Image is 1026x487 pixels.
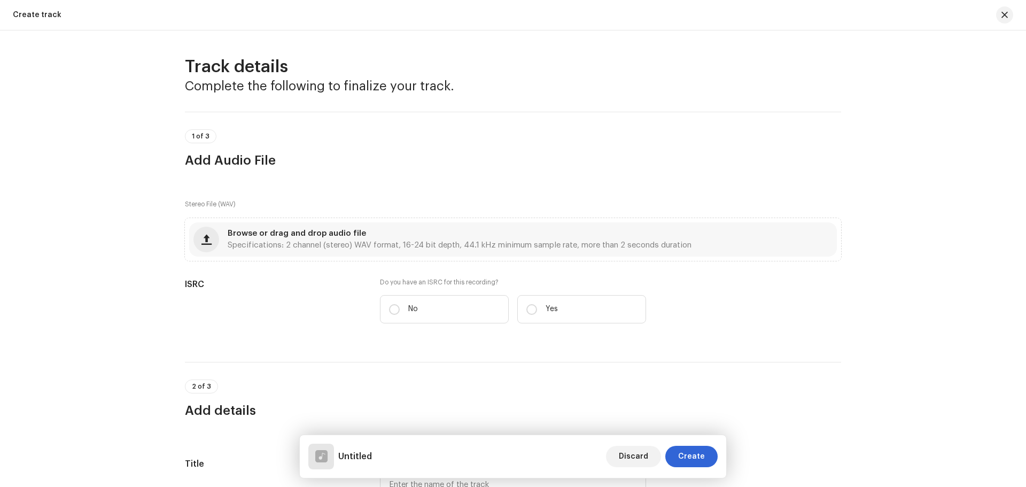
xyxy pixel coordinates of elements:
[665,446,718,467] button: Create
[678,446,705,467] span: Create
[192,133,209,140] span: 1 of 3
[185,458,363,470] h5: Title
[185,278,363,291] h5: ISRC
[185,56,841,78] h2: Track details
[606,446,661,467] button: Discard
[380,278,646,287] label: Do you have an ISRC for this recording?
[619,446,648,467] span: Discard
[546,304,558,315] p: Yes
[185,201,236,207] small: Stereo File (WAV)
[228,230,366,237] span: Browse or drag and drop audio file
[185,152,841,169] h3: Add Audio File
[185,402,841,419] h3: Add details
[408,304,418,315] p: No
[338,450,372,463] h5: Untitled
[228,242,691,249] span: Specifications: 2 channel (stereo) WAV format, 16-24 bit depth, 44.1 kHz minimum sample rate, mor...
[185,78,841,95] h3: Complete the following to finalize your track.
[192,383,211,390] span: 2 of 3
